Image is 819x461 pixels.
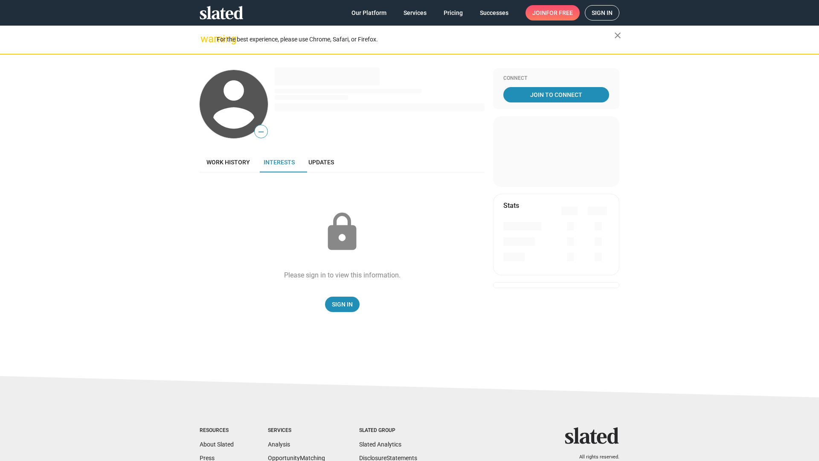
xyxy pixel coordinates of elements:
[268,441,290,448] a: Analysis
[359,441,401,448] a: Slated Analytics
[351,5,386,20] span: Our Platform
[200,152,257,172] a: Work history
[255,126,267,137] span: —
[284,271,401,280] div: Please sign in to view this information.
[325,297,360,312] a: Sign In
[503,87,609,102] a: Join To Connect
[345,5,393,20] a: Our Platform
[532,5,573,20] span: Join
[437,5,470,20] a: Pricing
[268,427,325,434] div: Services
[217,34,614,45] div: For the best experience, please use Chrome, Safari, or Firefox.
[332,297,353,312] span: Sign In
[505,87,607,102] span: Join To Connect
[404,5,427,20] span: Services
[397,5,433,20] a: Services
[200,427,234,434] div: Resources
[308,159,334,166] span: Updates
[480,5,508,20] span: Successes
[302,152,341,172] a: Updates
[503,201,519,210] mat-card-title: Stats
[503,75,609,82] div: Connect
[444,5,463,20] span: Pricing
[200,441,234,448] a: About Slated
[526,5,580,20] a: Joinfor free
[206,159,250,166] span: Work history
[200,34,211,44] mat-icon: warning
[546,5,573,20] span: for free
[321,211,363,254] mat-icon: lock
[585,5,619,20] a: Sign in
[257,152,302,172] a: Interests
[359,427,417,434] div: Slated Group
[592,6,613,20] span: Sign in
[613,30,623,41] mat-icon: close
[264,159,295,166] span: Interests
[473,5,515,20] a: Successes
